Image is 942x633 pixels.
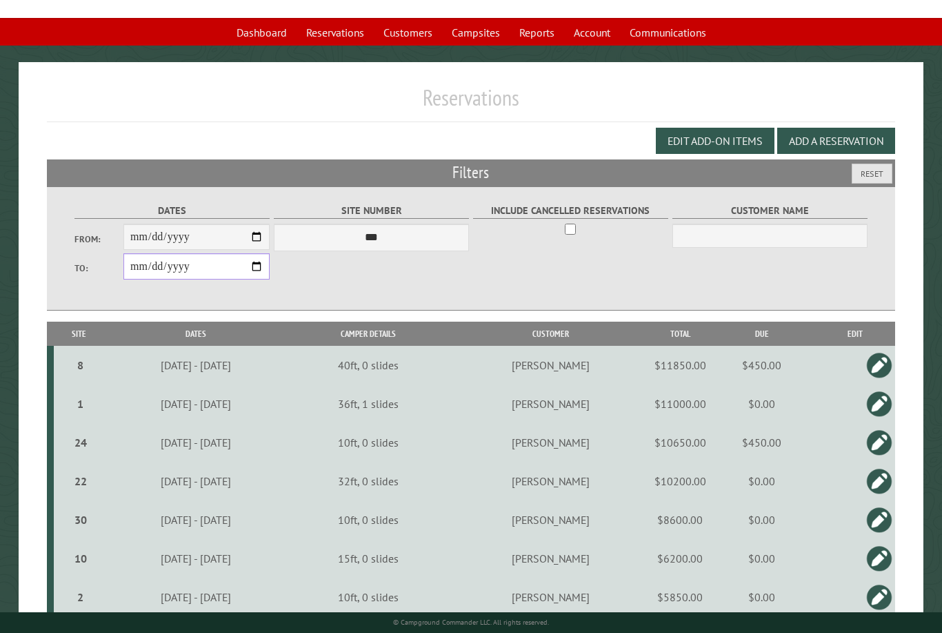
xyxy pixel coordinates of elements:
[106,358,286,372] div: [DATE] - [DATE]
[652,384,708,423] td: $11000.00
[708,423,816,462] td: $450.00
[708,500,816,539] td: $0.00
[47,159,894,186] h2: Filters
[228,19,295,46] a: Dashboard
[565,19,619,46] a: Account
[375,19,441,46] a: Customers
[708,578,816,616] td: $0.00
[672,203,868,219] label: Customer Name
[449,322,652,346] th: Customer
[652,346,708,384] td: $11850.00
[59,436,101,449] div: 24
[288,346,449,384] td: 40ft, 0 slides
[449,346,652,384] td: [PERSON_NAME]
[449,462,652,500] td: [PERSON_NAME]
[652,423,708,462] td: $10650.00
[708,322,816,346] th: Due
[288,384,449,423] td: 36ft, 1 slides
[288,423,449,462] td: 10ft, 0 slides
[74,233,123,246] label: From:
[106,397,286,411] div: [DATE] - [DATE]
[288,462,449,500] td: 32ft, 0 slides
[298,19,372,46] a: Reservations
[393,618,549,627] small: © Campground Commander LLC. All rights reserved.
[274,203,469,219] label: Site Number
[656,128,774,154] button: Edit Add-on Items
[708,462,816,500] td: $0.00
[74,262,123,275] label: To:
[288,539,449,578] td: 15ft, 0 slides
[106,590,286,604] div: [DATE] - [DATE]
[47,84,894,122] h1: Reservations
[106,474,286,488] div: [DATE] - [DATE]
[106,436,286,449] div: [DATE] - [DATE]
[708,384,816,423] td: $0.00
[777,128,895,154] button: Add a Reservation
[652,578,708,616] td: $5850.00
[816,322,895,346] th: Edit
[708,539,816,578] td: $0.00
[59,397,101,411] div: 1
[449,500,652,539] td: [PERSON_NAME]
[449,423,652,462] td: [PERSON_NAME]
[443,19,508,46] a: Campsites
[652,500,708,539] td: $8600.00
[852,164,892,184] button: Reset
[59,552,101,565] div: 10
[652,462,708,500] td: $10200.00
[473,203,668,219] label: Include Cancelled Reservations
[511,19,563,46] a: Reports
[652,539,708,578] td: $6200.00
[449,539,652,578] td: [PERSON_NAME]
[106,552,286,565] div: [DATE] - [DATE]
[449,578,652,616] td: [PERSON_NAME]
[708,346,816,384] td: $450.00
[59,513,101,527] div: 30
[621,19,714,46] a: Communications
[106,513,286,527] div: [DATE] - [DATE]
[59,358,101,372] div: 8
[74,203,270,219] label: Dates
[449,384,652,423] td: [PERSON_NAME]
[288,500,449,539] td: 10ft, 0 slides
[103,322,288,346] th: Dates
[59,590,101,604] div: 2
[59,474,101,488] div: 22
[288,578,449,616] td: 10ft, 0 slides
[54,322,103,346] th: Site
[652,322,708,346] th: Total
[288,322,449,346] th: Camper Details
